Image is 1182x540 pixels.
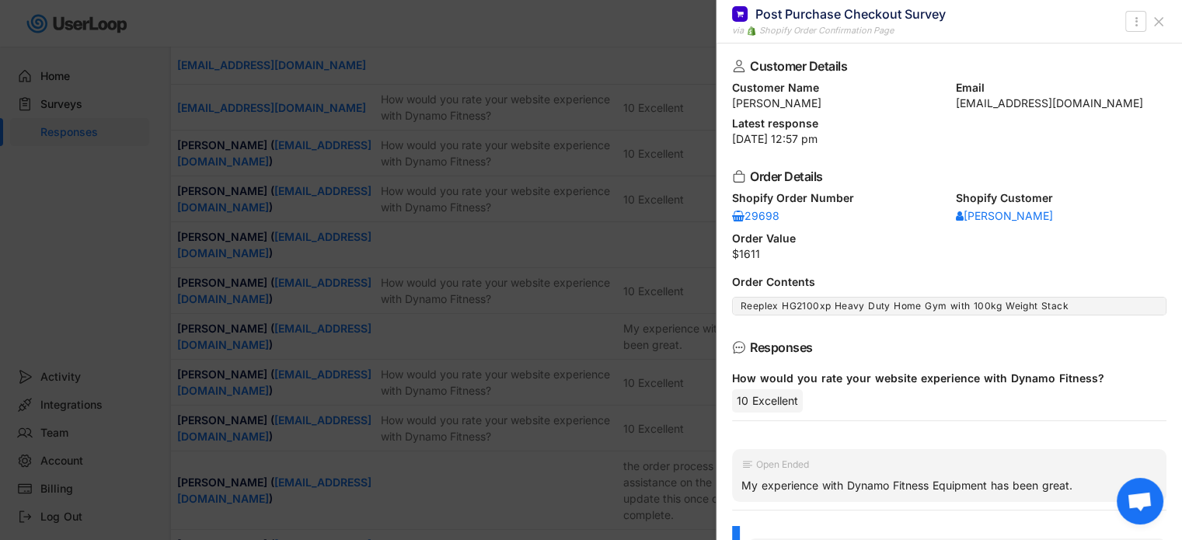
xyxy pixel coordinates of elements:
div: Customer Name [732,82,943,93]
div: Shopify Customer [956,193,1167,204]
div: Responses [750,341,1142,354]
div: Latest response [732,118,1166,129]
div: [DATE] 12:57 pm [732,134,1166,145]
div: Email [956,82,1167,93]
div: Order Details [750,170,1142,183]
div: Shopify Order Number [732,193,943,204]
a: 29698 [732,208,779,224]
div: 29698 [732,211,779,221]
div: Open chat [1117,478,1163,524]
div: Customer Details [750,60,1142,72]
div: How would you rate your website experience with Dynamo Fitness? [732,371,1154,385]
div: Post Purchase Checkout Survey [755,5,946,23]
button:  [1128,12,1144,31]
div: $1611 [732,249,1166,260]
div: Order Value [732,233,1166,244]
div: via [732,24,744,37]
img: 1156660_ecommerce_logo_shopify_icon%20%281%29.png [747,26,756,36]
div: Order Contents [732,277,1166,287]
div: [EMAIL_ADDRESS][DOMAIN_NAME] [956,98,1167,109]
div: Open Ended [756,460,809,469]
a: [PERSON_NAME] [956,208,1053,224]
div: Shopify Order Confirmation Page [759,24,894,37]
text:  [1135,13,1138,30]
div: [PERSON_NAME] [732,98,943,109]
div: 10 Excellent [732,389,803,413]
div: [PERSON_NAME] [956,211,1053,221]
div: My experience with Dynamo Fitness Equipment has been great. [741,479,1157,493]
div: Reeplex HG2100xp Heavy Duty Home Gym with 100kg Weight Stack [741,300,1158,312]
